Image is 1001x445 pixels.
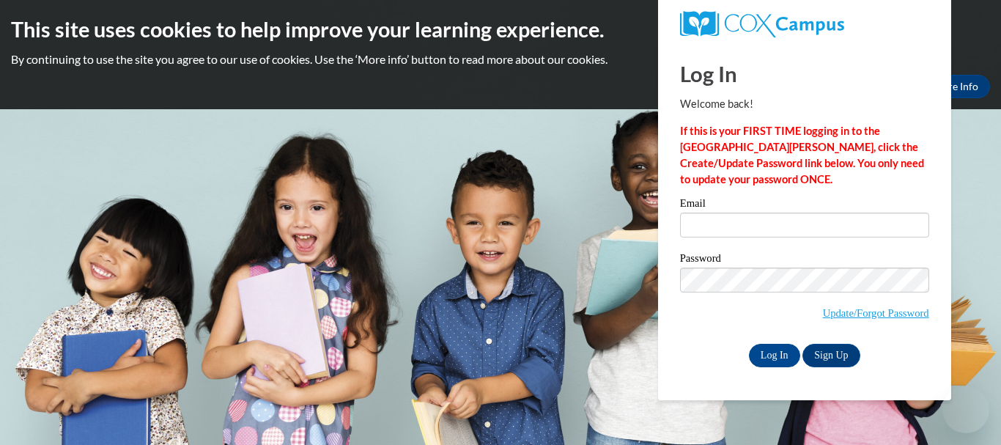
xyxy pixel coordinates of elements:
a: Sign Up [802,344,860,367]
a: COX Campus [680,11,929,37]
label: Email [680,198,929,213]
strong: If this is your FIRST TIME logging in to the [GEOGRAPHIC_DATA][PERSON_NAME], click the Create/Upd... [680,125,924,185]
iframe: Button to launch messaging window [942,386,989,433]
a: More Info [921,75,990,98]
h1: Log In [680,59,929,89]
h2: This site uses cookies to help improve your learning experience. [11,15,990,44]
img: COX Campus [680,11,844,37]
p: Welcome back! [680,96,929,112]
a: Update/Forgot Password [823,307,929,319]
label: Password [680,253,929,268]
p: By continuing to use the site you agree to our use of cookies. Use the ‘More info’ button to read... [11,51,990,67]
input: Log In [749,344,800,367]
